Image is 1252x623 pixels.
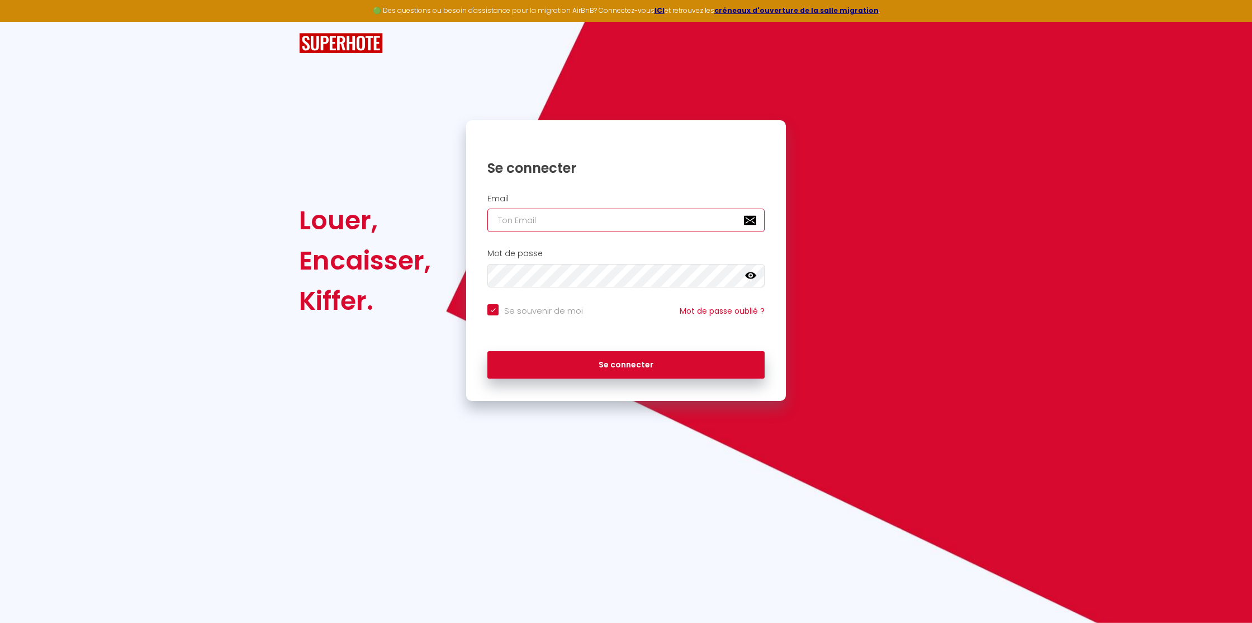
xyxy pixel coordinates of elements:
div: Kiffer. [299,281,431,321]
div: Encaisser, [299,240,431,281]
input: Ton Email [487,209,765,232]
a: Mot de passe oublié ? [680,305,765,317]
h2: Email [487,194,765,204]
button: Ouvrir le widget de chat LiveChat [9,4,42,38]
button: Se connecter [487,351,765,379]
img: SuperHote logo [299,33,383,54]
h2: Mot de passe [487,249,765,258]
h1: Se connecter [487,159,765,177]
a: créneaux d'ouverture de la salle migration [714,6,879,15]
div: Louer, [299,200,431,240]
a: ICI [655,6,665,15]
